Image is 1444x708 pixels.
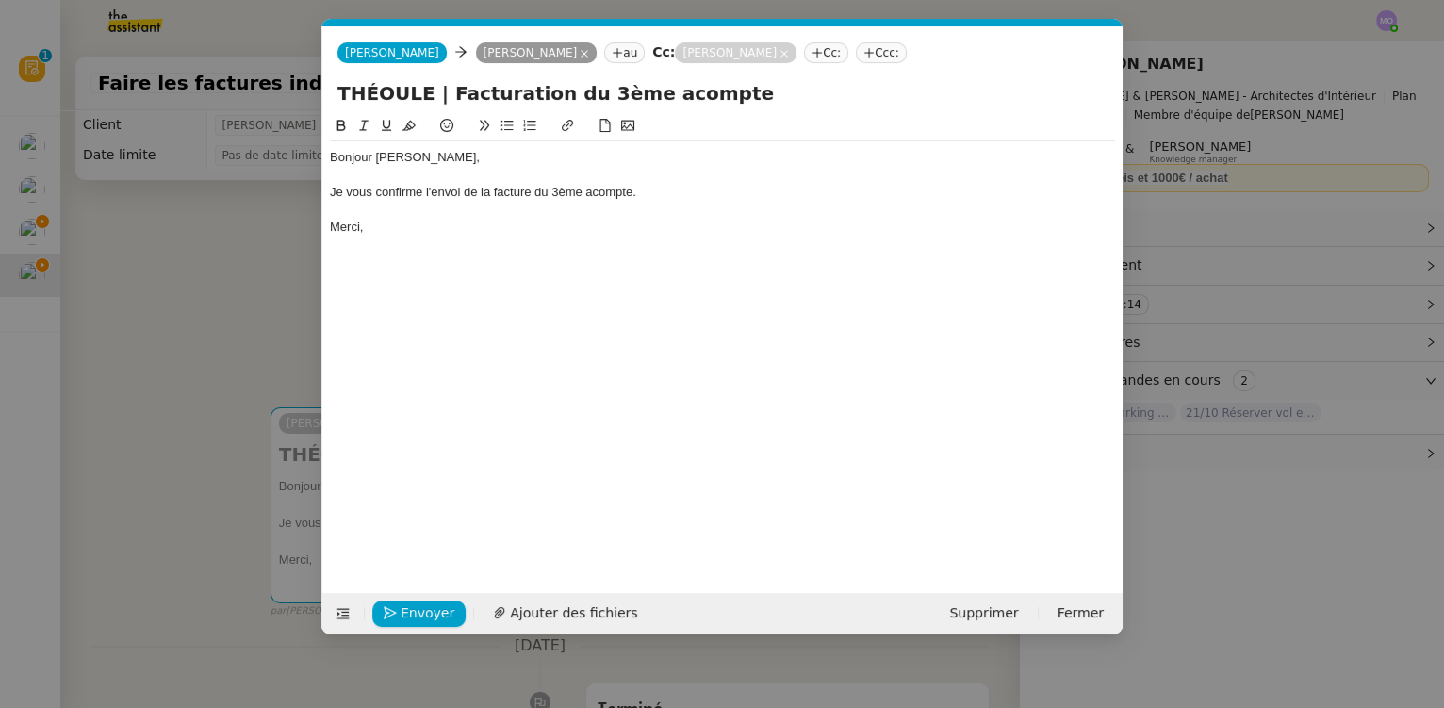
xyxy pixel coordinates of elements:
[330,219,1115,236] div: Merci,
[337,79,1108,107] input: Subject
[652,44,675,59] strong: Cc:
[330,184,1115,201] div: Je vous confirme l'envoi de la facture du 3ème acompte.
[949,602,1018,624] span: Supprimer
[604,42,645,63] nz-tag: au
[804,42,848,63] nz-tag: Cc:
[330,149,1115,166] div: Bonjour [PERSON_NAME],
[372,601,466,627] button: Envoyer
[938,601,1029,627] button: Supprimer
[1058,602,1104,624] span: Fermer
[1046,601,1115,627] button: Fermer
[856,42,907,63] nz-tag: Ccc:
[482,601,648,627] button: Ajouter des fichiers
[476,42,598,63] nz-tag: [PERSON_NAME]
[401,602,454,624] span: Envoyer
[675,42,796,63] nz-tag: [PERSON_NAME]
[345,46,439,59] span: [PERSON_NAME]
[510,602,637,624] span: Ajouter des fichiers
